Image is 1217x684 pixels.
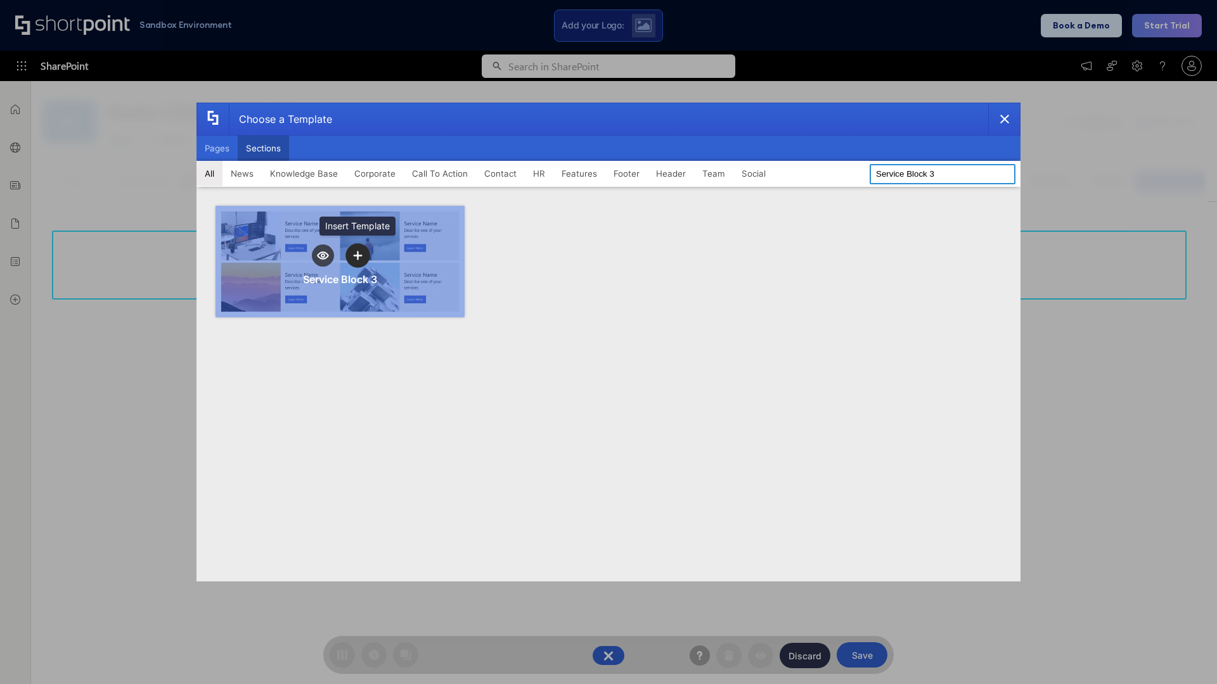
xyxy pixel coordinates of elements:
button: Call To Action [404,161,476,186]
button: Social [733,161,774,186]
button: Corporate [346,161,404,186]
button: News [222,161,262,186]
iframe: Chat Widget [1154,623,1217,684]
button: Sections [238,136,289,161]
div: Choose a Template [229,103,332,135]
button: Knowledge Base [262,161,346,186]
button: Features [553,161,605,186]
button: Contact [476,161,525,186]
div: template selector [196,103,1021,581]
button: All [196,161,222,186]
input: Search [870,164,1015,184]
button: Pages [196,136,238,161]
button: Team [694,161,733,186]
button: Header [648,161,694,186]
button: HR [525,161,553,186]
button: Footer [605,161,648,186]
div: Service Block 3 [303,273,377,286]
